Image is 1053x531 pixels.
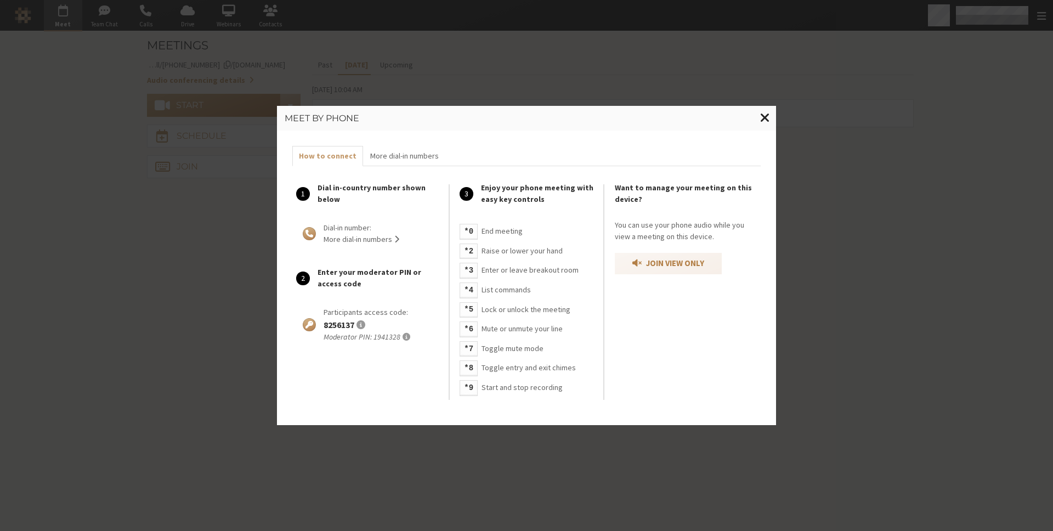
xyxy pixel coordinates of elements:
div: Dial in-country number shown below [314,182,449,205]
span: Participants should use this access code to connect to the meeting. [356,320,365,329]
div: List commands [460,283,599,298]
div: Dial-in number: [324,222,445,234]
span: How to connect [299,150,356,162]
div: Raise or lower your hand [460,244,599,259]
h3: Meet by Phone [285,114,768,123]
div: Participants access code: [324,307,445,318]
div: End meeting [460,224,599,240]
span: More dial-in numbers [370,150,439,162]
div: Enter or leave breakout room [460,263,599,279]
div: Enter your moderator PIN or access code [318,267,445,290]
div: Enjoy your phone meeting with easy key controls [477,182,604,205]
span: 1 [296,187,310,201]
button: More dial-in numbers [324,234,399,245]
span: 1941328 [373,332,400,342]
div: You can use your phone audio while you view a meeting on this device. [611,219,761,242]
div: Lock or unlock the meeting [460,302,599,318]
button: Join view only [615,253,722,275]
span: As the meeting organizer, entering this PIN gives you access to moderator and other administrativ... [403,333,410,341]
span: 2 [296,272,310,285]
div: Toggle mute mode [460,341,599,357]
button: Close modal [754,106,776,131]
div: Toggle entry and exit chimes [460,360,599,376]
div: Want to manage your meeting on this device? [611,182,761,205]
div: Start and stop recording [460,380,599,396]
span: Moderator PIN: [324,332,373,342]
span: 8256137 [324,319,354,330]
span: 3 [460,187,473,201]
div: Mute or unmute your line [460,321,599,337]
